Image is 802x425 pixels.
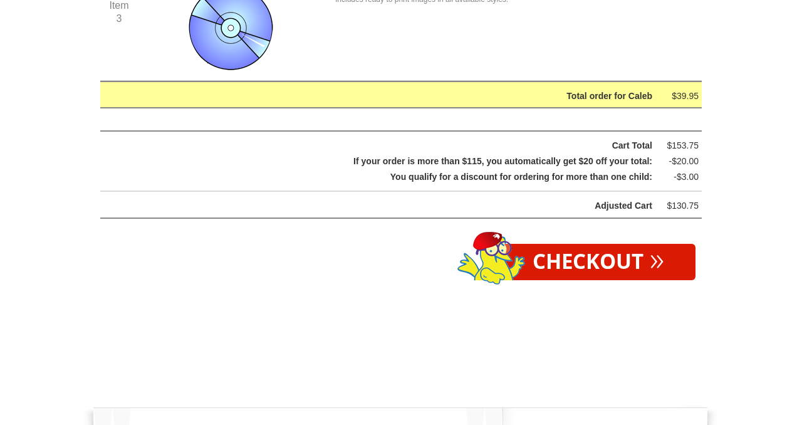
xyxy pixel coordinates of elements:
div: Cart Total [132,138,652,154]
div: You qualify for a discount for ordering for more than one child: [132,169,652,185]
div: $153.75 [661,138,699,154]
div: Total order for Caleb [132,88,652,104]
div: Adjusted Cart [132,198,652,214]
span: » [650,251,664,265]
div: $130.75 [661,198,699,214]
div: $39.95 [661,88,699,104]
div: -$3.00 [661,169,699,185]
a: Checkout» [501,244,695,280]
div: If your order is more than $115, you automatically get $20 off your total: [132,154,652,169]
div: -$20.00 [661,154,699,169]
